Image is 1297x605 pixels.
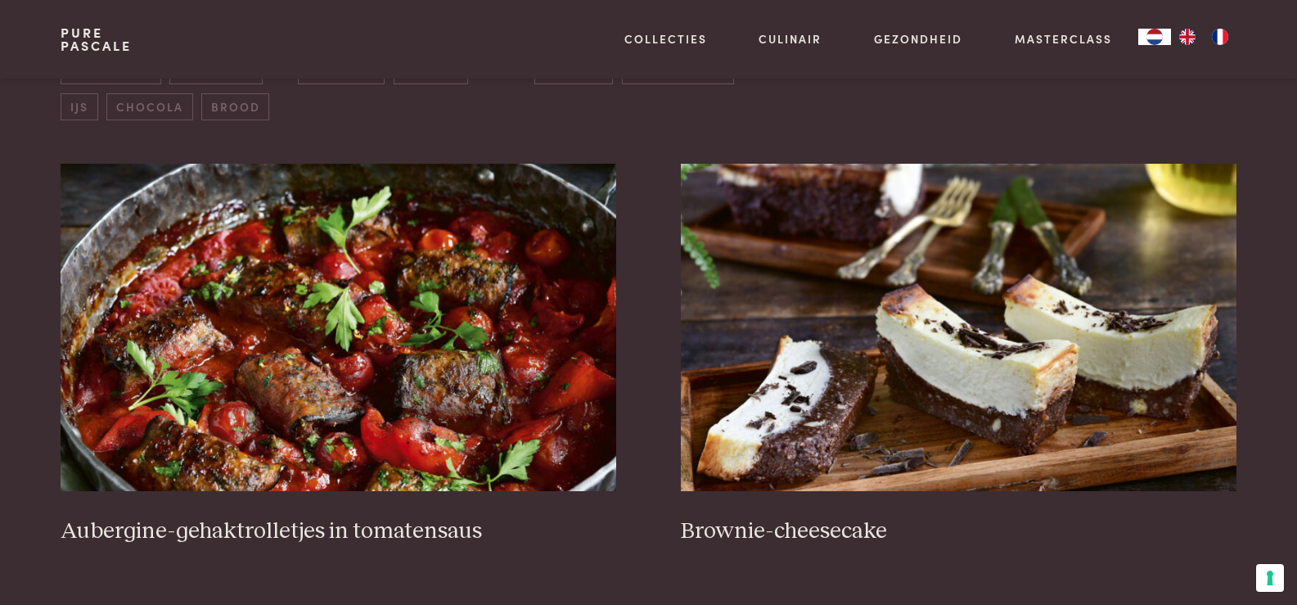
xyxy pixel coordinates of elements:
[1138,29,1236,45] aside: Language selected: Nederlands
[681,164,1236,545] a: Brownie-cheesecake Brownie-cheesecake
[1171,29,1204,45] a: EN
[1204,29,1236,45] a: FR
[61,164,615,545] a: Aubergine-gehaktrolletjes in tomatensaus Aubergine-gehaktrolletjes in tomatensaus
[681,517,1236,546] h3: Brownie-cheesecake
[759,30,822,47] a: Culinair
[874,30,962,47] a: Gezondheid
[61,517,615,546] h3: Aubergine-gehaktrolletjes in tomatensaus
[106,93,192,120] span: chocola
[1256,564,1284,592] button: Uw voorkeuren voor toestemming voor trackingtechnologieën
[61,93,97,120] span: ijs
[624,30,707,47] a: Collecties
[61,26,132,52] a: PurePascale
[1015,30,1112,47] a: Masterclass
[1138,29,1171,45] div: Language
[61,164,615,491] img: Aubergine-gehaktrolletjes in tomatensaus
[681,164,1236,491] img: Brownie-cheesecake
[1138,29,1171,45] a: NL
[201,93,269,120] span: brood
[1171,29,1236,45] ul: Language list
